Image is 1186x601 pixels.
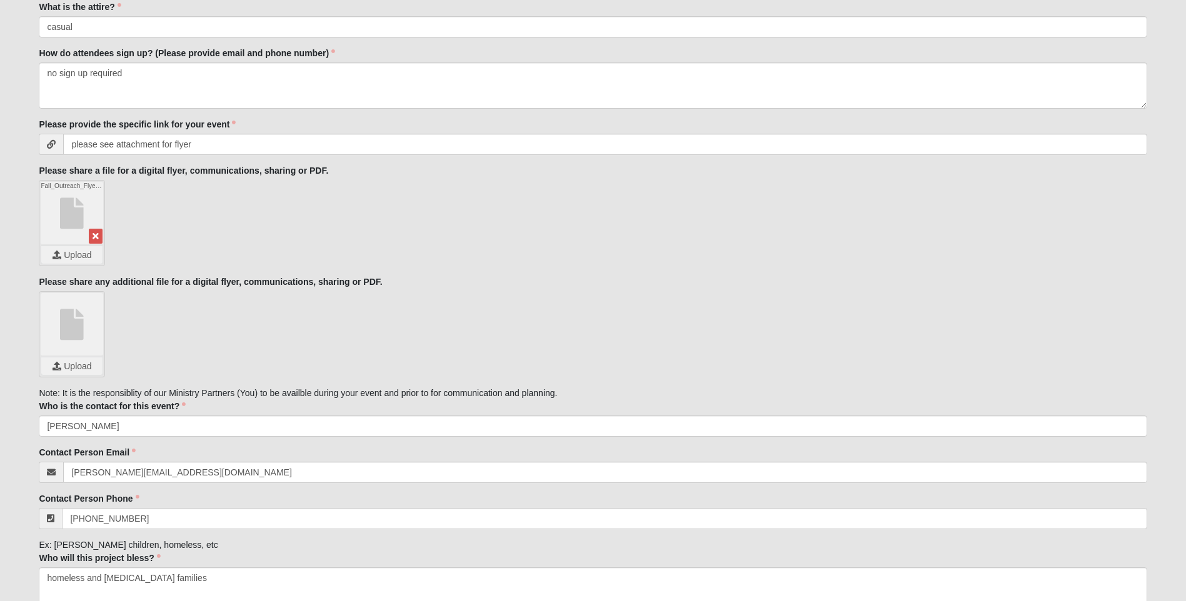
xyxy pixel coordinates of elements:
[39,552,160,564] label: Who will this project bless?
[39,118,236,131] label: Please provide the specific link for your event
[39,446,136,459] label: Contact Person Email
[89,229,103,244] a: Remove File
[39,400,186,412] label: Who is the contact for this event?
[39,164,328,177] label: Please share a file for a digital flyer, communications, sharing or PDF.
[39,47,335,59] label: How do attendees sign up? (Please provide email and phone number)
[39,1,121,13] label: What is the attire?
[39,276,382,288] label: Please share any additional file for a digital flyer, communications, sharing or PDF.
[41,182,103,244] a: Fall_Outreach_Flyer.png
[39,492,139,505] label: Contact Person Phone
